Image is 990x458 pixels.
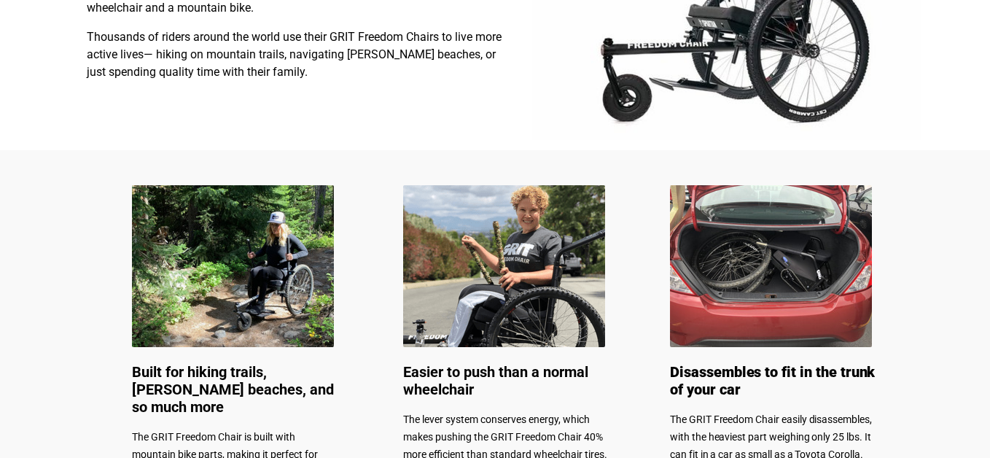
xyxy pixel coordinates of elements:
[52,352,177,380] input: Get more information
[403,363,588,398] span: Easier to push than a normal wheelchair
[132,363,334,416] span: Built for hiking trails, [PERSON_NAME] beaches, and so much more
[87,30,502,79] span: Thousands of riders around the world use their GRIT Freedom Chairs to live more active lives— hik...
[670,363,875,398] span: Disassembles to fit in the trunk of your car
